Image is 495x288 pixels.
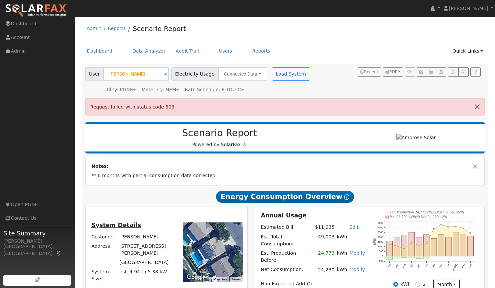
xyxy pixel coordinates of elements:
[373,238,376,245] text: kWh
[185,87,244,92] span: Alias: H2ETOUCN
[349,224,358,230] a: Edit
[417,67,426,77] button: Edit User
[449,6,488,11] span: [PERSON_NAME]
[470,67,481,77] a: Help Link
[468,236,474,256] rect: onclick=""
[261,212,306,219] u: Annual Usage
[358,67,381,77] button: Recent
[378,236,383,239] text: 2000
[394,237,400,256] rect: onclick=""
[349,250,365,256] a: Modify
[118,258,176,267] td: [GEOGRAPHIC_DATA]
[82,45,118,57] a: Dashboard
[396,245,397,246] circle: onclick=""
[447,263,451,268] text: Jun
[431,238,437,256] rect: onclick=""
[388,263,392,268] text: Oct
[336,232,366,248] td: kWh
[118,232,176,241] td: [PERSON_NAME]
[378,222,383,224] text: 3500
[260,265,314,275] td: Net Consumption:
[108,26,126,31] a: Reports
[378,226,383,229] text: 3000
[452,263,458,271] text: [DATE]
[470,233,471,234] circle: onclick=""
[385,70,397,74] span: PDF
[383,67,403,77] button: PDF
[469,211,472,215] text: 
[417,263,421,268] text: Feb
[422,281,425,288] label: $
[441,224,442,225] circle: onclick=""
[92,128,347,139] h2: Scenario Report
[453,232,459,256] rect: onclick=""
[171,45,204,57] a: Audit Trail
[387,256,393,260] rect: onclick=""
[411,242,412,243] circle: onclick=""
[260,232,314,248] td: Est. Total Consumption:
[378,241,383,243] text: 1500
[87,26,102,31] a: Admin
[5,4,68,18] img: SolarFax
[3,229,71,238] span: Site Summary
[458,67,469,77] button: Settings
[260,248,314,265] td: Est. Production Before:
[272,67,310,81] button: Load System
[387,241,393,256] rect: onclick=""
[382,255,383,258] text: 0
[409,256,415,258] rect: onclick=""
[401,235,407,256] rect: onclick=""
[409,232,415,256] rect: onclick=""
[185,273,207,282] img: Google
[415,282,420,287] input: $
[3,243,71,257] div: [GEOGRAPHIC_DATA], [GEOGRAPHIC_DATA]
[185,273,207,282] a: Open this area in Google Maps (opens a new window)
[426,243,427,244] circle: onclick=""
[127,45,171,57] a: Data Analyzer
[90,232,118,241] td: Customer:
[395,263,399,268] text: Nov
[402,263,406,268] text: Dec
[394,256,400,259] rect: onclick=""
[56,251,62,256] a: Map
[390,210,434,214] text: Est. Production 24,773 kWh
[423,256,429,259] rect: onclick=""
[314,248,336,265] td: 24,773
[432,263,436,268] text: Apr
[390,215,416,219] text: Pull 25,791 kWh
[214,45,237,57] a: Users
[336,265,348,275] td: kWh
[455,226,456,227] circle: onclick=""
[448,67,458,77] button: Export Interval Data
[396,134,436,141] img: Ambrose Solar
[421,215,447,219] text: Net 24,230 kWh
[218,67,267,81] button: Connected Data
[378,245,383,248] text: 1000
[204,277,209,282] button: Keyboard shortcuts
[446,237,452,256] rect: onclick=""
[379,250,383,253] text: 500
[3,238,71,245] div: [PERSON_NAME]
[416,256,422,258] rect: onclick=""
[90,171,480,180] td: ** 6 months with partial consumption data corrected
[461,263,465,268] text: Aug
[419,245,420,246] circle: onclick=""
[378,231,383,234] text: 2500
[90,241,118,258] td: Address:
[85,67,104,81] span: User
[410,263,414,268] text: Jan
[216,191,354,203] span: Energy Consumption Overview
[378,260,383,262] text: -500
[463,227,464,228] circle: onclick=""
[437,210,464,214] text: Push -1,561 kWh
[400,281,411,288] label: kWh
[171,67,218,81] span: Electricity Usage
[468,263,473,268] text: Sep
[91,163,109,169] strong: Notes:
[90,104,175,110] span: Request failed with status code 503
[247,45,275,57] a: Reports
[91,222,141,228] u: System Details
[439,263,443,269] text: May
[438,234,444,256] rect: onclick=""
[314,232,336,248] td: 49,003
